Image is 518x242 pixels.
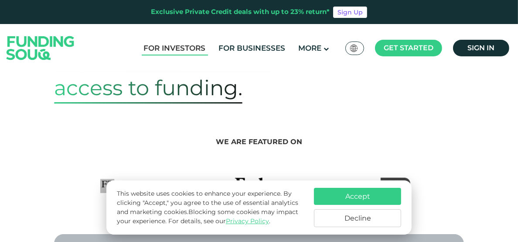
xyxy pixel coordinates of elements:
[468,44,495,52] span: Sign in
[384,44,433,52] span: Get started
[299,44,322,52] span: More
[54,72,242,104] span: access to funding.
[117,208,298,225] span: Blocking some cookies may impact your experience.
[142,41,208,55] a: For Investors
[226,217,269,225] a: Privacy Policy
[453,40,509,56] a: Sign in
[100,178,144,194] img: FTLogo Logo
[235,178,283,194] img: Forbes Logo
[168,217,270,225] span: For details, see our .
[217,41,288,55] a: For Businesses
[314,209,401,227] button: Decline
[216,138,302,146] span: We are featured on
[151,7,330,17] div: Exclusive Private Credit deals with up to 23% return*
[333,7,367,18] a: Sign Up
[314,188,401,205] button: Accept
[117,189,305,226] p: This website uses cookies to enhance your experience. By clicking "Accept," you agree to the use ...
[381,178,410,194] img: Asharq Business Logo
[350,45,358,52] img: SA Flag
